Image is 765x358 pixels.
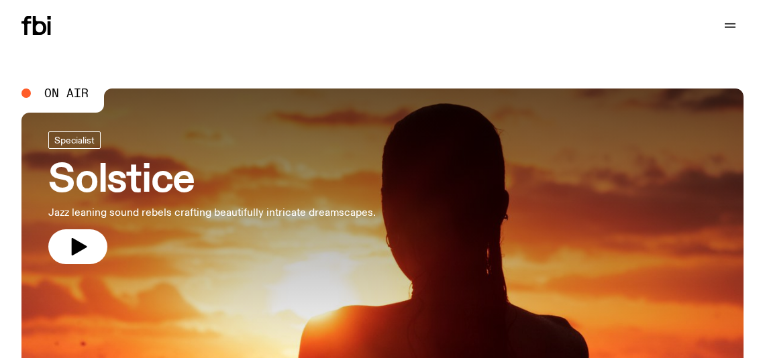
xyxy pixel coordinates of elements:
h3: Solstice [48,162,376,200]
span: Specialist [54,135,95,145]
p: Jazz leaning sound rebels crafting beautifully intricate dreamscapes. [48,205,376,221]
span: On Air [44,87,89,99]
a: Specialist [48,131,101,149]
a: SolsticeJazz leaning sound rebels crafting beautifully intricate dreamscapes. [48,131,376,264]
